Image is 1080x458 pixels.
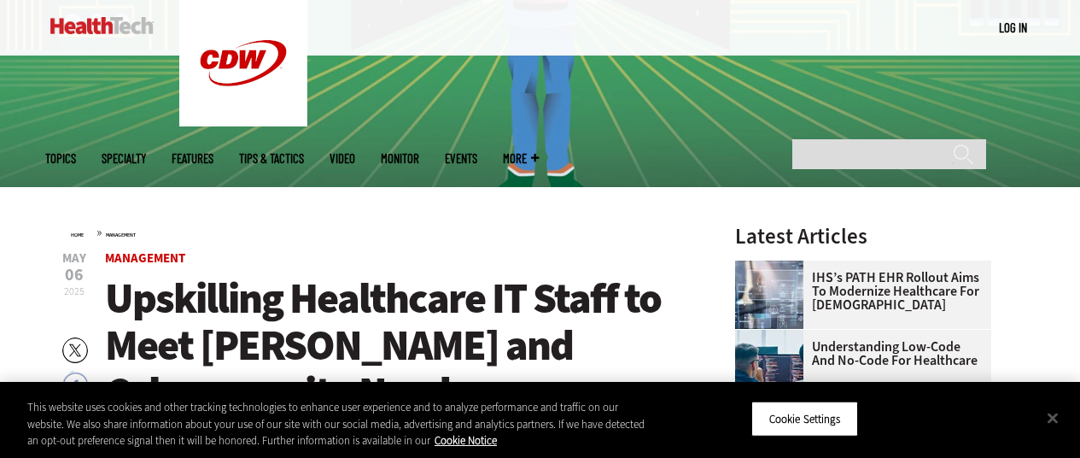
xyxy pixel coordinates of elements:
[179,113,307,131] a: CDW
[735,330,803,398] img: Coworkers coding
[62,267,86,284] span: 06
[751,401,858,437] button: Cookie Settings
[239,152,304,165] a: Tips & Tactics
[735,330,812,343] a: Coworkers coding
[172,152,213,165] a: Features
[71,232,84,238] a: Home
[27,399,648,449] div: This website uses cookies and other tracking technologies to enhance user experience and to analy...
[445,152,477,165] a: Events
[503,152,539,165] span: More
[105,250,185,267] a: Management
[735,226,991,247] h3: Latest Articles
[330,152,355,165] a: Video
[105,270,661,420] span: Upskilling Healthcare IT Staff to Meet [PERSON_NAME] and Cybersecurity Needs
[735,261,803,329] img: Electronic health records
[50,17,154,34] img: Home
[106,232,136,238] a: Management
[71,226,691,239] div: »
[45,152,76,165] span: Topics
[735,261,812,274] a: Electronic health records
[999,20,1027,35] a: Log in
[102,152,146,165] span: Specialty
[381,152,419,165] a: MonITor
[735,340,981,367] a: Understanding Low-Code and No-Code for Healthcare
[435,433,497,448] a: More information about your privacy
[999,19,1027,37] div: User menu
[62,252,86,265] span: May
[64,285,85,298] span: 2025
[735,271,981,312] a: IHS’s PATH EHR Rollout Aims to Modernize Healthcare for [DEMOGRAPHIC_DATA]
[1034,399,1071,437] button: Close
